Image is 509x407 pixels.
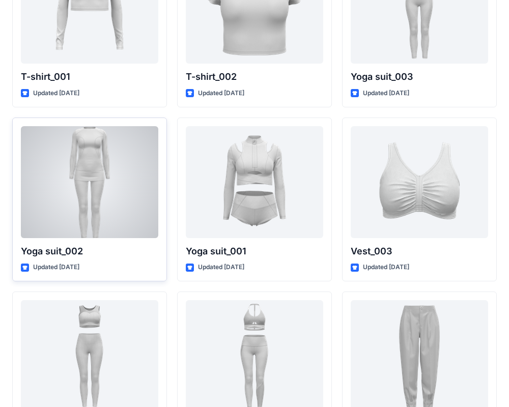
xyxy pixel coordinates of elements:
p: Updated [DATE] [198,88,244,99]
a: Vest_003 [351,126,488,238]
p: T-shirt_002 [186,70,323,84]
p: Yoga suit_002 [21,244,158,258]
p: Updated [DATE] [363,262,409,273]
p: Updated [DATE] [198,262,244,273]
a: Yoga suit_001 [186,126,323,238]
p: Updated [DATE] [363,88,409,99]
a: Yoga suit_002 [21,126,158,238]
p: Updated [DATE] [33,262,79,273]
p: Yoga suit_001 [186,244,323,258]
p: Yoga suit_003 [351,70,488,84]
p: T-shirt_001 [21,70,158,84]
p: Vest_003 [351,244,488,258]
p: Updated [DATE] [33,88,79,99]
